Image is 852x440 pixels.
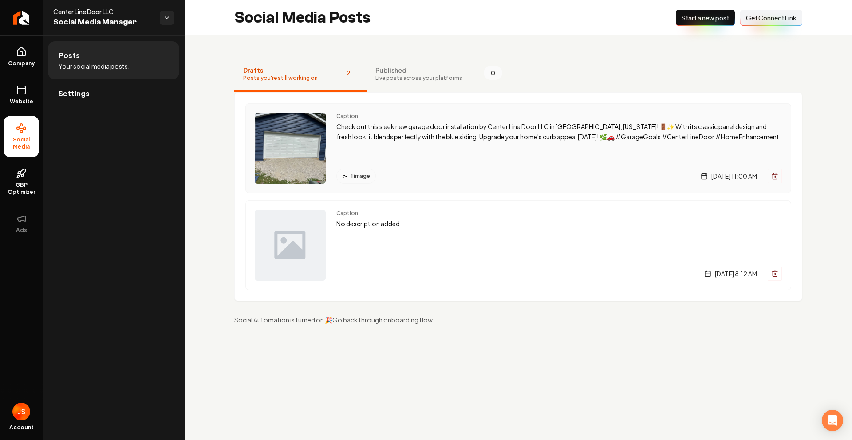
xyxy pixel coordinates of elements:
span: Posts [59,50,80,61]
img: Post preview [255,113,326,184]
a: Post previewCaptionCheck out this sleek new garage door installation by Center Line Door LLC in [... [245,103,791,193]
span: Social Media Manager [53,16,153,28]
a: Website [4,78,39,112]
p: No description added [336,219,782,229]
span: Drafts [243,66,318,75]
span: Your social media posts. [59,62,130,71]
a: Go back through onboarding flow [332,316,433,324]
span: Caption [336,210,782,217]
h2: Social Media Posts [234,9,371,27]
img: Rebolt Logo [13,11,30,25]
span: Live posts across your platforms [375,75,462,82]
a: Company [4,39,39,74]
span: [DATE] 11:00 AM [711,172,757,181]
span: 0 [484,66,502,80]
span: Social Automation is turned on 🎉 [234,316,332,324]
p: Check out this sleek new garage door installation by Center Line Door LLC in [GEOGRAPHIC_DATA], [... [336,122,782,142]
a: Settings [48,79,179,108]
span: Ads [12,227,31,234]
span: Company [4,60,39,67]
button: Start a new post [676,10,735,26]
span: Start a new post [682,13,729,22]
span: Published [375,66,462,75]
span: Center Line Door LLC [53,7,153,16]
button: Ads [4,206,39,241]
img: James Shamoun [12,403,30,420]
a: GBP Optimizer [4,161,39,203]
span: Account [9,424,34,431]
nav: Tabs [234,57,802,92]
button: Get Connect Link [740,10,802,26]
button: DraftsPosts you're still working on2 [234,57,367,92]
img: Post preview [255,210,326,281]
a: Post previewCaptionNo description added[DATE] 8:12 AM [245,200,791,290]
span: 2 [339,66,358,80]
span: Get Connect Link [746,13,797,22]
span: Social Media [4,136,39,150]
span: Caption [336,113,782,120]
span: Settings [59,88,90,99]
button: Open user button [12,403,30,420]
span: Posts you're still working on [243,75,318,82]
span: [DATE] 8:12 AM [715,269,757,278]
span: 1 image [351,173,370,180]
div: Open Intercom Messenger [822,410,843,431]
button: PublishedLive posts across your platforms0 [367,57,511,92]
span: GBP Optimizer [4,181,39,196]
span: Website [6,98,37,105]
